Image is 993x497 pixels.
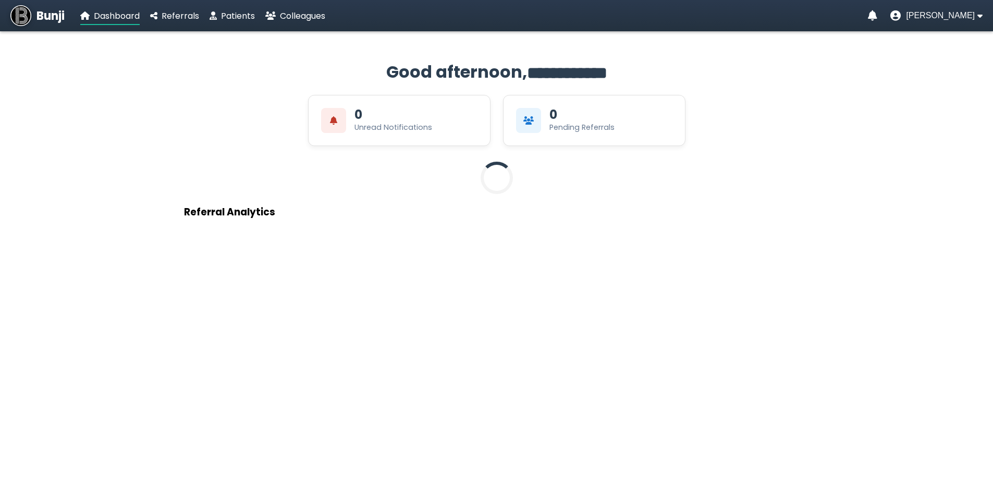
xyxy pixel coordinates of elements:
div: Unread Notifications [354,122,432,133]
img: Bunji Dental Referral Management [10,5,31,26]
button: User menu [890,10,983,21]
a: Patients [210,9,255,22]
span: Colleagues [280,10,325,22]
h3: Referral Analytics [184,204,810,220]
div: View Unread Notifications [308,95,491,146]
span: Referrals [162,10,199,22]
span: [PERSON_NAME] [906,11,975,20]
a: Colleagues [265,9,325,22]
span: Bunji [36,7,65,25]
a: Bunji [10,5,65,26]
a: Dashboard [80,9,140,22]
div: 0 [549,108,557,121]
div: Pending Referrals [549,122,615,133]
a: Referrals [150,9,199,22]
span: Dashboard [94,10,140,22]
a: Notifications [868,10,877,21]
div: 0 [354,108,362,121]
h2: Good afternoon, [184,59,810,84]
span: Patients [221,10,255,22]
div: View Pending Referrals [503,95,685,146]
